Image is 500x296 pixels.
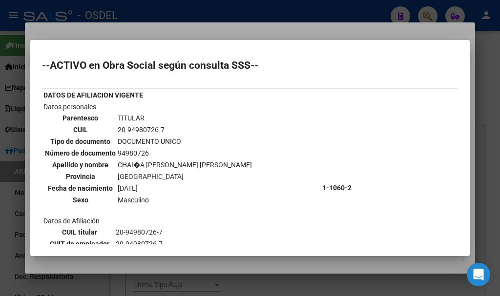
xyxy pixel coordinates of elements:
th: Fecha de nacimiento [44,183,116,194]
td: [DATE] [117,183,252,194]
th: Apellido y nombre [44,159,116,170]
th: CUIL titular [44,227,114,237]
td: 20-94980726-7 [115,227,319,237]
td: CHAI�A [PERSON_NAME] [PERSON_NAME] [117,159,252,170]
td: [GEOGRAPHIC_DATA] [117,171,252,182]
th: CUIT de empleador [44,238,114,249]
td: Datos personales Datos de Afiliación [43,101,321,274]
div: Open Intercom Messenger [467,263,490,286]
td: 20-94980726-7 [117,124,252,135]
td: Masculino [117,195,252,205]
td: DOCUMENTO UNICO [117,136,252,147]
th: Número de documento [44,148,116,158]
th: Tipo de documento [44,136,116,147]
b: DATOS DE AFILIACION VIGENTE [43,91,143,99]
td: 94980726 [117,148,252,158]
td: 20-94980726-7 [115,238,319,249]
b: 1-1060-2 [322,184,352,192]
td: TITULAR [117,113,252,123]
th: Provincia [44,171,116,182]
h2: --ACTIVO en Obra Social según consulta SSS-- [42,60,458,70]
th: Sexo [44,195,116,205]
th: Parentesco [44,113,116,123]
th: CUIL [44,124,116,135]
